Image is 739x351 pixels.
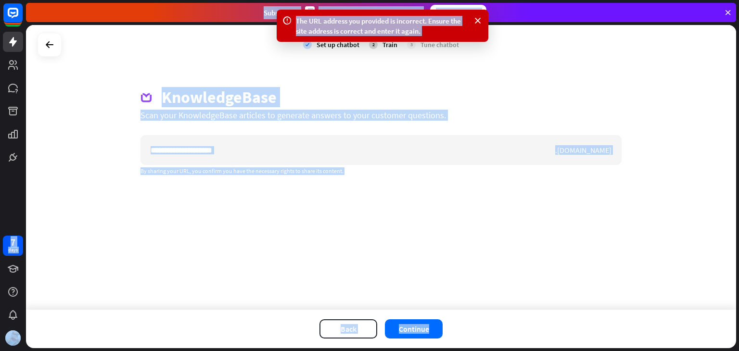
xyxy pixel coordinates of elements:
[3,236,23,256] a: 7 days
[296,16,469,36] div: The URL address you provided is incorrect. Ensure the site address is correct and enter it again.
[430,5,486,20] div: Subscribe now
[369,40,378,49] div: 2
[264,6,422,19] div: Subscribe in days to get your first month for $1
[319,319,377,338] button: Back
[303,40,312,49] i: check
[420,40,459,49] div: Tune chatbot
[162,88,277,107] div: KnowledgeBase
[317,40,359,49] div: Set up chatbot
[555,145,621,155] div: .[DOMAIN_NAME]
[305,6,315,19] div: 3
[140,167,622,175] div: By sharing your URL, you confirm you have the necessary rights to share its content.
[8,247,18,253] div: days
[407,40,416,49] div: 3
[11,238,15,247] div: 7
[385,319,443,338] button: Continue
[140,110,622,121] div: Scan your KnowledgeBase articles to generate answers to your customer questions.
[8,4,37,33] button: Open LiveChat chat widget
[382,40,397,49] div: Train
